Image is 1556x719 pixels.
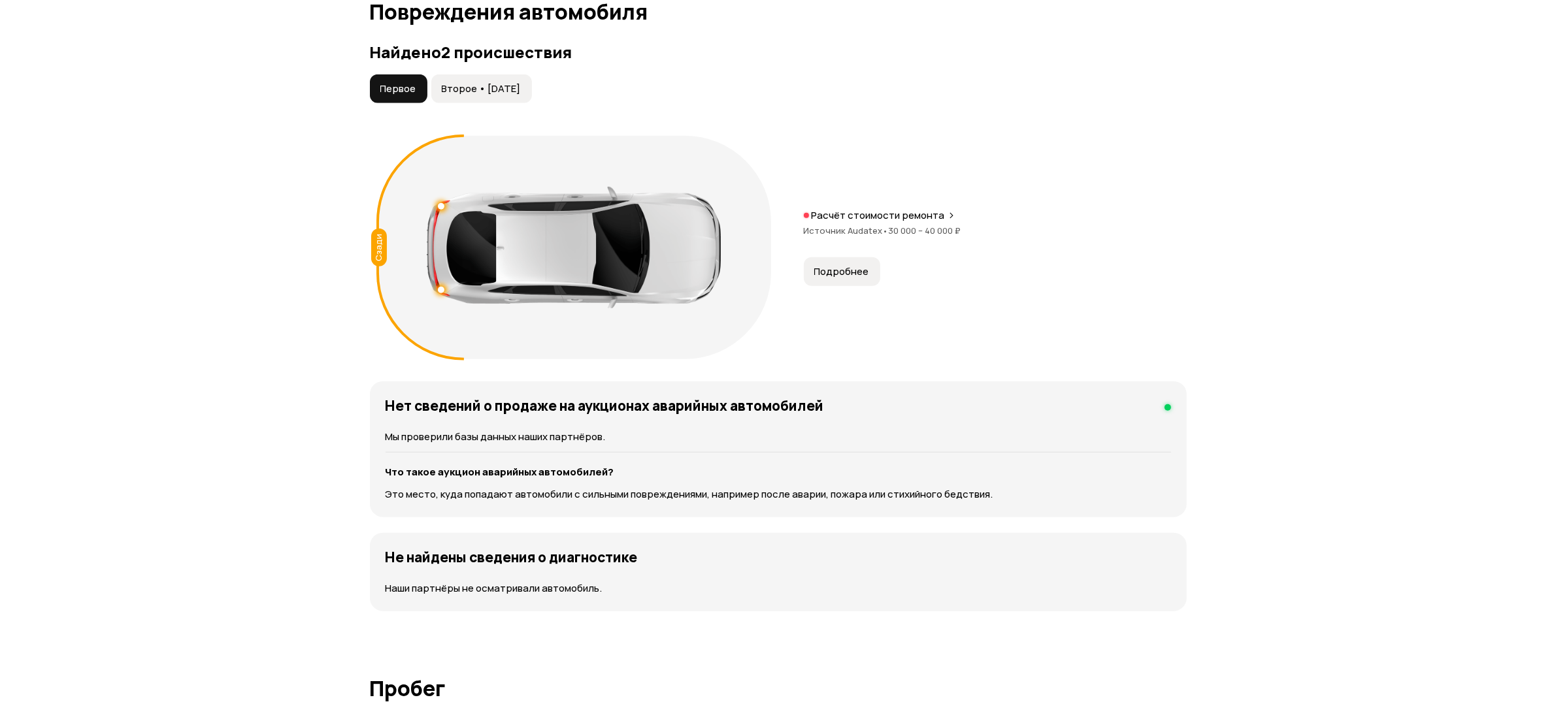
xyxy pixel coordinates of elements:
[431,74,532,103] button: Второе • [DATE]
[386,549,638,566] h4: Не найдены сведения о диагностике
[370,677,1187,700] h1: Пробег
[370,74,427,103] button: Первое
[380,82,416,95] span: Первое
[883,225,889,236] span: •
[371,229,387,266] div: Сзади
[812,209,945,222] p: Расчёт стоимости ремонта
[370,43,1187,61] h3: Найдено 2 происшествия
[889,225,961,236] span: 30 000 – 40 000 ₽
[804,225,889,236] span: Источник Audatex
[386,465,614,479] strong: Что такое аукцион аварийных автомобилей?
[804,257,880,286] button: Подробнее
[442,82,521,95] span: Второе • [DATE]
[386,430,1171,444] p: Мы проверили базы данных наших партнёров.
[386,581,1171,596] p: Наши партнёры не осматривали автомобиль.
[386,487,1171,502] p: Это место, куда попадают автомобили с сильными повреждениями, например после аварии, пожара или с...
[814,265,869,278] span: Подробнее
[386,397,824,414] h4: Нет сведений о продаже на аукционах аварийных автомобилей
